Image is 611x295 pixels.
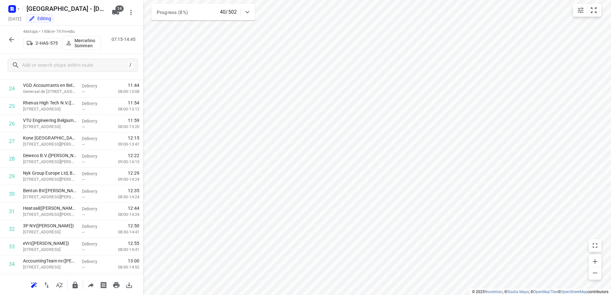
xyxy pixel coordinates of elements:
[9,244,15,250] div: 33
[108,106,139,112] p: 08:00-13:12
[82,125,85,129] span: —
[23,170,77,176] p: Nyk Group Europe Ltd, Benelux Branche(Christiane Bollen)
[127,62,134,69] div: /
[82,230,85,235] span: —
[9,121,15,127] div: 26
[82,206,105,212] p: Delivery
[82,118,105,124] p: Delivery
[69,279,81,291] button: Lock route
[23,246,77,253] p: De Villermontstraat 9, Kontich
[23,152,77,159] p: Deweco B.V.(Tim van Nieuwenhuysen)
[561,290,587,294] a: OpenStreetMap
[108,211,139,218] p: 08:00-14:24
[82,177,85,182] span: —
[23,176,77,183] p: Prins Boudewijnlaan 7 C 002, Kontich
[128,187,139,194] span: 12:35
[507,290,529,294] a: Stadia Maps
[82,265,85,270] span: —
[82,241,105,247] p: Delivery
[9,261,15,267] div: 34
[82,247,85,252] span: —
[128,240,139,246] span: 12:55
[74,38,98,48] p: Mercelino Sommen
[23,258,77,264] p: AccountingTeam nv(Veronica Duerinck)
[9,103,15,109] div: 25
[40,282,53,288] span: Reverse route
[82,195,85,200] span: —
[23,135,77,141] p: Kone Belgium(Ambius - België)
[84,282,97,288] span: Share route
[82,160,85,164] span: —
[23,117,77,124] p: VTU Engineering Belgium BV(Jessica Hendrickx)
[23,82,77,88] p: VGD Accountants en Belastingconsulenten BV(Virginie De Brauwer)
[82,188,105,194] p: Delivery
[67,29,68,34] span: •
[23,106,77,112] p: Blarenberglaan 6, Mechelen
[23,187,77,194] p: Benton BV([PERSON_NAME])
[82,107,85,112] span: —
[485,290,503,294] a: Routetitan
[108,246,139,253] p: 08:00-14:41
[128,258,139,264] span: 13:00
[128,135,139,141] span: 12:15
[9,138,15,144] div: 27
[533,290,558,294] a: OpenMapTiles
[23,88,77,95] p: Generaal de Wittelaan 17a, Mechelen
[157,10,188,15] span: Progress (8%)
[23,205,77,211] p: Heatsail(Daniel Suykerbuyck)
[9,226,15,232] div: 32
[23,223,77,229] p: 3P NV([PERSON_NAME])
[23,229,77,235] p: De Villermontstraat 9, Kontich
[220,8,237,16] p: 40/502
[9,86,15,92] div: 24
[108,176,139,183] p: 09:00-14:24
[23,194,77,200] p: Prins Boudewijnlaan 7d, Kontich
[23,240,77,246] p: eVri([PERSON_NAME])
[472,290,608,294] li: © 2025 , © , © © contributors
[128,205,139,211] span: 12:44
[29,15,51,22] div: You are currently in edit mode.
[23,264,77,270] p: [STREET_ADDRESS]
[23,38,61,48] button: 2-HAS-575
[115,5,124,12] span: 14
[108,124,139,130] p: 08:00-13:20
[35,41,58,46] p: 2-HAS-575
[53,282,66,288] span: Sort by time window
[108,159,139,165] p: 09:00-14:15
[68,29,75,34] span: 68u
[108,229,139,235] p: 08:30-14:41
[82,223,105,230] p: Delivery
[82,135,105,142] p: Delivery
[82,142,85,147] span: —
[110,282,123,288] span: Print route
[6,15,24,22] h5: [DATE]
[108,194,139,200] p: 08:30-14:24
[108,141,139,147] p: 09:00-13:47
[23,159,77,165] p: Prins Boudewijnlaan 7A, Kontich
[82,170,105,177] p: Delivery
[97,282,110,288] span: Print shipping labels
[9,208,15,215] div: 31
[128,117,139,124] span: 11:59
[82,153,105,159] p: Delivery
[108,264,139,270] p: 08:30-14:52
[128,82,139,88] span: 11:44
[82,100,105,107] p: Delivery
[23,141,77,147] p: Prins Boudewijnlaan 5, Kontich
[151,4,255,20] div: Progress (8%)40/502
[23,211,77,218] p: Prins Boudewijnlaan 7, Kontich
[574,4,587,17] button: Map settings
[109,6,122,19] button: 14
[128,152,139,159] span: 12:22
[22,60,127,70] input: Add or search stops within route
[128,223,139,229] span: 12:50
[9,156,15,162] div: 28
[587,4,600,17] button: Fit zoom
[125,6,137,19] button: More
[82,89,85,94] span: —
[82,212,85,217] span: —
[24,4,107,14] h5: [GEOGRAPHIC_DATA] - [DATE]
[27,282,40,288] span: Reoptimize route
[9,173,15,179] div: 29
[82,83,105,89] p: Delivery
